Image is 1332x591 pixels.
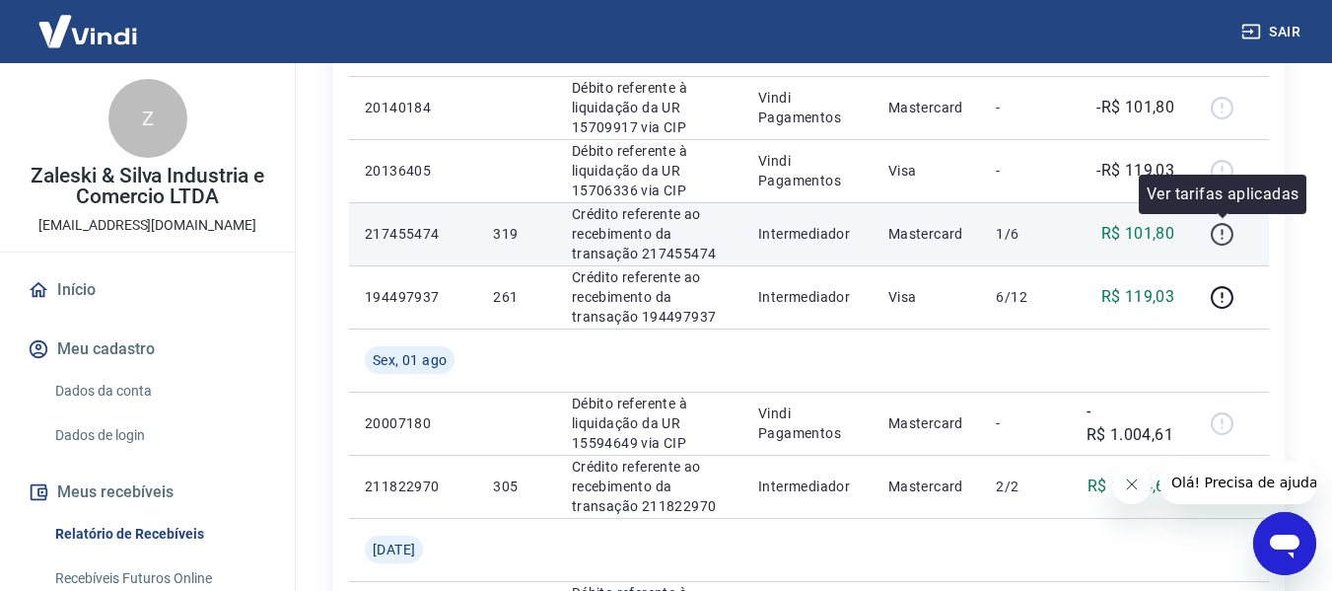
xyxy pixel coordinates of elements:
[365,98,461,117] p: 20140184
[758,287,857,307] p: Intermediador
[888,477,965,496] p: Mastercard
[996,287,1054,307] p: 6/12
[365,413,461,433] p: 20007180
[24,268,271,312] a: Início
[47,514,271,554] a: Relatório de Recebíveis
[108,79,187,158] div: Z
[758,477,857,496] p: Intermediador
[38,215,256,236] p: [EMAIL_ADDRESS][DOMAIN_NAME]
[493,287,539,307] p: 261
[1101,285,1175,309] p: R$ 119,03
[572,267,727,327] p: Crédito referente ao recebimento da transação 194497937
[996,477,1054,496] p: 2/2
[1112,465,1152,504] iframe: Fechar mensagem
[1087,475,1174,498] p: R$ 1.004,61
[24,471,271,514] button: Meus recebíveis
[572,141,727,200] p: Débito referente à liquidação da UR 15706336 via CIP
[373,540,415,559] span: [DATE]
[12,14,166,30] span: Olá! Precisa de ajuda?
[996,98,1054,117] p: -
[47,371,271,411] a: Dados da conta
[572,78,727,137] p: Débito referente à liquidação da UR 15709917 via CIP
[572,394,727,453] p: Débito referente à liquidação da UR 15594649 via CIP
[16,166,279,207] p: Zaleski & Silva Industria e Comercio LTDA
[1101,222,1175,246] p: R$ 101,80
[888,98,965,117] p: Mastercard
[1087,400,1175,447] p: -R$ 1.004,61
[996,413,1054,433] p: -
[888,413,965,433] p: Mastercard
[996,161,1054,181] p: -
[1159,461,1316,504] iframe: Mensagem da empresa
[758,224,857,244] p: Intermediador
[373,350,447,370] span: Sex, 01 ago
[758,151,857,190] p: Vindi Pagamentos
[1147,183,1298,206] p: Ver tarifas aplicadas
[1096,96,1174,119] p: -R$ 101,80
[888,287,965,307] p: Visa
[1237,14,1308,50] button: Sair
[365,477,461,496] p: 211822970
[493,477,539,496] p: 305
[758,404,857,443] p: Vindi Pagamentos
[572,457,727,516] p: Crédito referente ao recebimento da transação 211822970
[758,88,857,127] p: Vindi Pagamentos
[888,224,965,244] p: Mastercard
[365,224,461,244] p: 217455474
[888,161,965,181] p: Visa
[1253,512,1316,575] iframe: Botão para abrir a janela de mensagens
[24,328,271,371] button: Meu cadastro
[365,161,461,181] p: 20136405
[365,287,461,307] p: 194497937
[996,224,1054,244] p: 1/6
[493,224,539,244] p: 319
[47,415,271,456] a: Dados de login
[1096,159,1174,183] p: -R$ 119,03
[24,1,152,61] img: Vindi
[572,204,727,263] p: Crédito referente ao recebimento da transação 217455474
